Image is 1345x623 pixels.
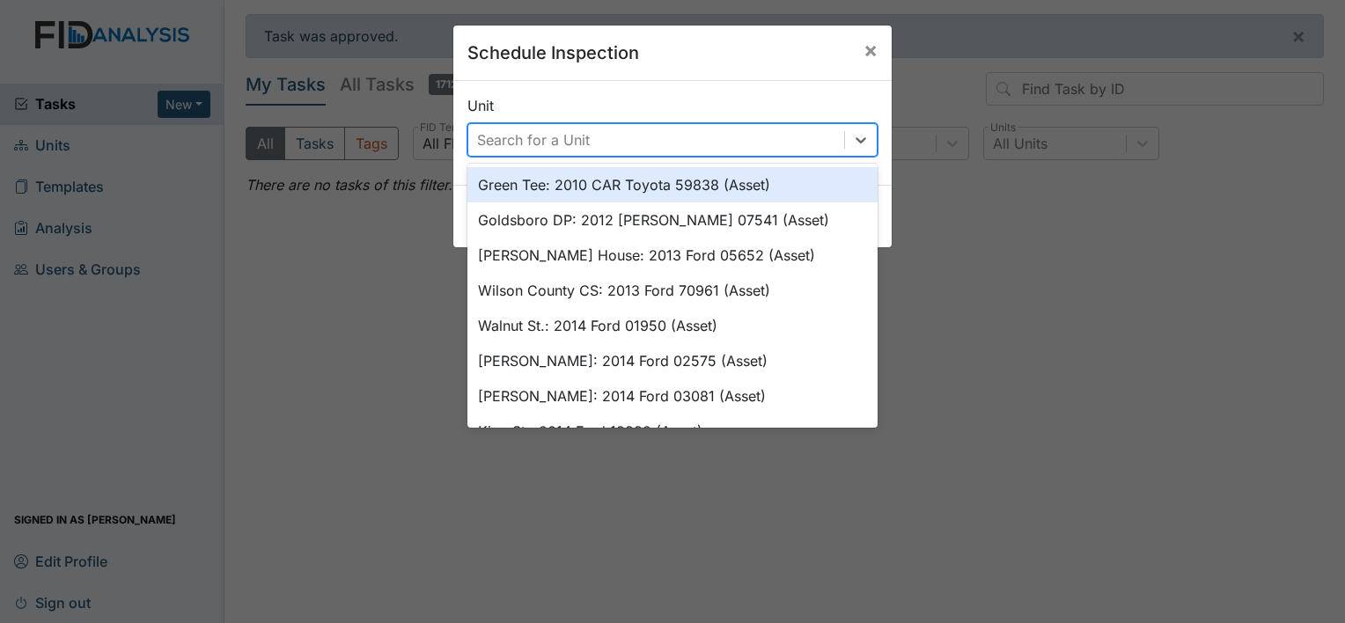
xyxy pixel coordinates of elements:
[467,273,878,308] div: Wilson County CS: 2013 Ford 70961 (Asset)
[467,378,878,414] div: [PERSON_NAME]: 2014 Ford 03081 (Asset)
[467,40,639,66] h5: Schedule Inspection
[467,308,878,343] div: Walnut St.: 2014 Ford 01950 (Asset)
[864,37,878,62] span: ×
[477,129,590,150] div: Search for a Unit
[467,167,878,202] div: Green Tee: 2010 CAR Toyota 59838 (Asset)
[467,343,878,378] div: [PERSON_NAME]: 2014 Ford 02575 (Asset)
[849,26,892,75] button: Close
[467,202,878,238] div: Goldsboro DP: 2012 [PERSON_NAME] 07541 (Asset)
[467,238,878,273] div: [PERSON_NAME] House: 2013 Ford 05652 (Asset)
[467,414,878,449] div: King St.: 2014 Ford 13332 (Asset)
[467,95,494,116] label: Unit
